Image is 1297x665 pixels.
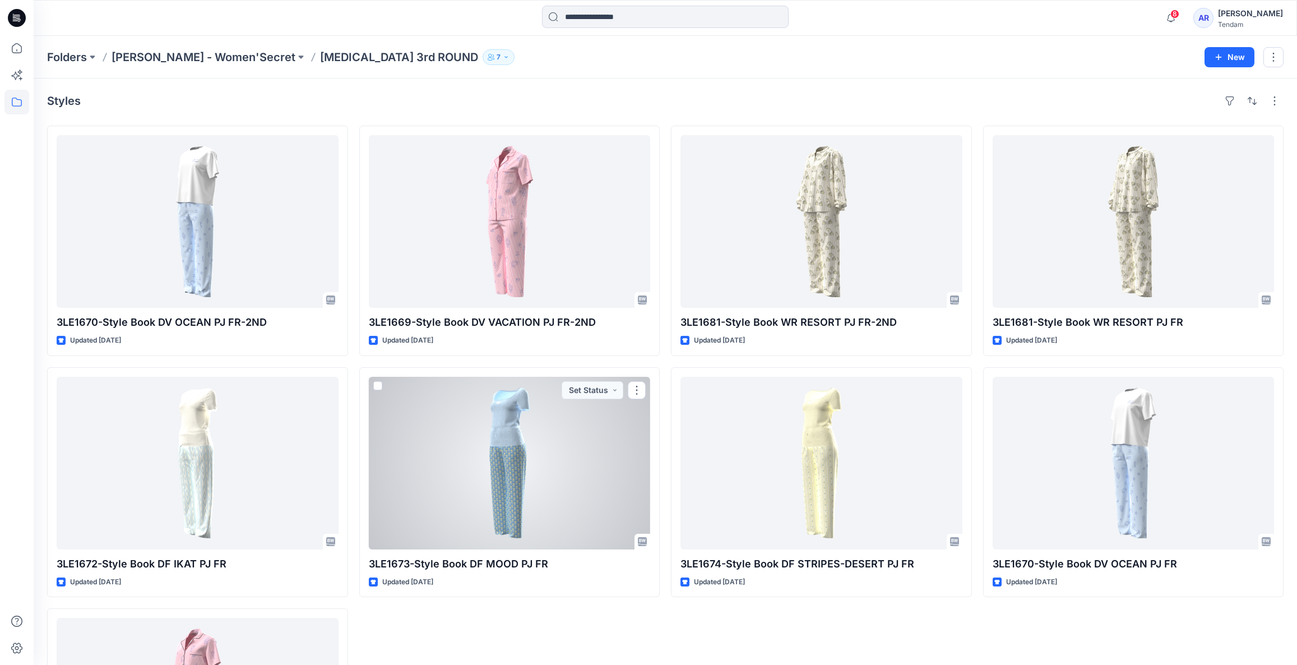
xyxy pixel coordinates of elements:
[680,135,962,308] a: 3LE1681-Style Book WR RESORT PJ FR-2ND
[57,315,339,330] p: 3LE1670-Style Book DV OCEAN PJ FR-2ND
[497,51,501,63] p: 7
[1170,10,1179,19] span: 8
[382,335,433,347] p: Updated [DATE]
[1006,576,1057,588] p: Updated [DATE]
[1006,335,1057,347] p: Updated [DATE]
[57,135,339,308] a: 3LE1670-Style Book DV OCEAN PJ FR-2ND
[1193,8,1213,28] div: AR
[993,556,1275,572] p: 3LE1670-Style Book DV OCEAN PJ FR
[57,377,339,549] a: 3LE1672-Style Book DF IKAT PJ FR
[112,49,295,65] a: [PERSON_NAME] - Women'Secret
[694,335,745,347] p: Updated [DATE]
[680,377,962,549] a: 3LE1674-Style Book DF STRIPES-DESERT PJ FR
[57,556,339,572] p: 3LE1672-Style Book DF IKAT PJ FR
[47,94,81,108] h4: Styles
[680,556,962,572] p: 3LE1674-Style Book DF STRIPES-DESERT PJ FR
[70,576,121,588] p: Updated [DATE]
[694,576,745,588] p: Updated [DATE]
[993,315,1275,330] p: 3LE1681-Style Book WR RESORT PJ FR
[70,335,121,347] p: Updated [DATE]
[1205,47,1254,67] button: New
[680,315,962,330] p: 3LE1681-Style Book WR RESORT PJ FR-2ND
[369,377,651,549] a: 3LE1673-Style Book DF MOOD PJ FR
[369,556,651,572] p: 3LE1673-Style Book DF MOOD PJ FR
[483,49,515,65] button: 7
[382,576,433,588] p: Updated [DATE]
[1218,20,1283,29] div: Tendam
[993,135,1275,308] a: 3LE1681-Style Book WR RESORT PJ FR
[47,49,87,65] a: Folders
[993,377,1275,549] a: 3LE1670-Style Book DV OCEAN PJ FR
[320,49,478,65] p: [MEDICAL_DATA] 3rd ROUND
[369,135,651,308] a: 3LE1669-Style Book DV VACATION PJ FR-2ND
[1218,7,1283,20] div: [PERSON_NAME]
[369,315,651,330] p: 3LE1669-Style Book DV VACATION PJ FR-2ND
